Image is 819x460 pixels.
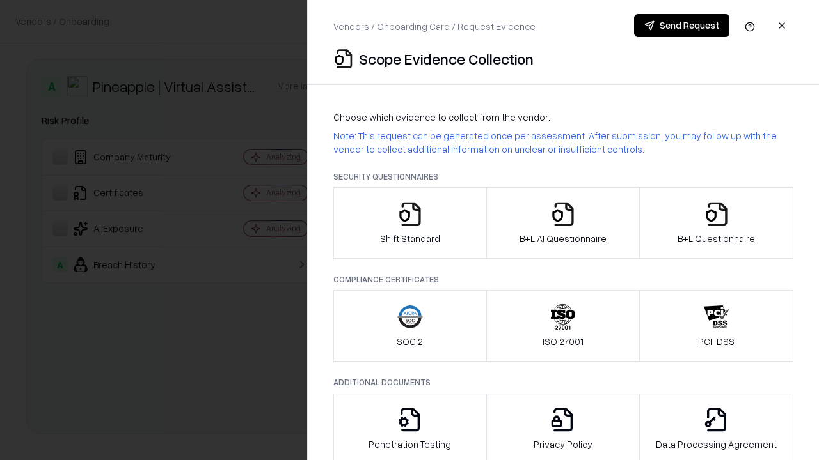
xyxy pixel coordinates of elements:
p: Privacy Policy [534,438,592,451]
p: Scope Evidence Collection [359,49,534,69]
button: B+L AI Questionnaire [486,187,640,259]
p: Penetration Testing [369,438,451,451]
p: B+L Questionnaire [678,232,755,245]
button: B+L Questionnaire [639,187,793,259]
p: Compliance Certificates [333,274,793,285]
button: Shift Standard [333,187,487,259]
p: B+L AI Questionnaire [520,232,607,245]
p: Data Processing Agreement [656,438,777,451]
button: Send Request [634,14,729,37]
p: Shift Standard [380,232,440,245]
p: Security Questionnaires [333,171,793,182]
button: PCI-DSS [639,290,793,362]
p: Additional Documents [333,377,793,388]
p: Vendors / Onboarding Card / Request Evidence [333,20,536,33]
p: Choose which evidence to collect from the vendor: [333,111,793,124]
button: ISO 27001 [486,290,640,362]
button: SOC 2 [333,290,487,362]
p: PCI-DSS [698,335,735,348]
p: SOC 2 [397,335,423,348]
p: Note: This request can be generated once per assessment. After submission, you may follow up with... [333,129,793,156]
p: ISO 27001 [543,335,584,348]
